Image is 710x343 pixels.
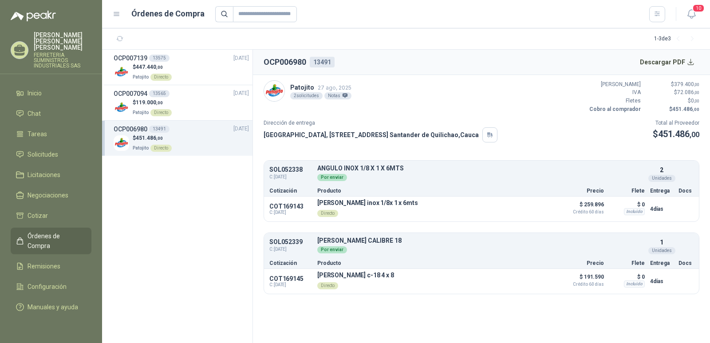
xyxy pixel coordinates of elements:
span: 0 [691,98,699,104]
p: $ 0 [609,199,645,210]
span: Crédito 60 días [560,282,604,287]
img: Logo peakr [11,11,56,21]
a: Tareas [11,126,91,142]
div: Directo [150,74,172,81]
p: 4 días [650,276,673,287]
p: SOL052338 [269,166,312,173]
span: C: [DATE] [269,210,312,215]
a: Órdenes de Compra [11,228,91,254]
p: IVA [588,88,641,97]
p: Fletes [588,97,641,105]
a: Licitaciones [11,166,91,183]
span: 451.486 [672,106,699,112]
div: 2 solicitudes [290,92,323,99]
span: Licitaciones [28,170,60,180]
img: Company Logo [264,81,284,101]
h3: OCP007094 [114,89,147,99]
div: Incluido [624,280,645,288]
p: $ [133,134,172,142]
a: OCP00713913575[DATE] Company Logo$447.440,00PatojitoDirecto [114,53,249,81]
span: [DATE] [233,89,249,98]
div: 13565 [149,90,170,97]
span: ,00 [693,107,699,112]
p: $ [646,88,699,97]
p: COT169145 [269,275,312,282]
h2: OCP006980 [264,56,306,68]
p: Producto [317,188,554,193]
p: 1 [660,237,663,247]
span: Chat [28,109,41,118]
span: Solicitudes [28,150,58,159]
button: 10 [683,6,699,22]
span: Configuración [28,282,67,292]
p: $ [653,127,699,141]
p: $ [133,99,172,107]
p: ANGULO INOX 1/8 X 1 X 6MTS [317,165,645,172]
p: 4 días [650,204,673,214]
p: $ [646,80,699,89]
div: 1 - 3 de 3 [654,32,699,46]
a: OCP00709413565[DATE] Company Logo$119.000,00PatojitoDirecto [114,89,249,117]
span: ,00 [156,65,163,70]
p: Precio [560,260,604,266]
span: Cotizar [28,211,48,221]
p: [GEOGRAPHIC_DATA], [STREET_ADDRESS] Santander de Quilichao , Cauca [264,130,479,140]
p: $ [133,63,172,71]
span: Patojito [133,146,149,150]
button: Descargar PDF [635,53,700,71]
h1: Órdenes de Compra [131,8,205,20]
a: Manuales y ayuda [11,299,91,315]
img: Company Logo [114,135,129,151]
span: 451.486 [136,135,163,141]
div: Unidades [648,247,675,254]
p: 2 [660,165,663,175]
span: [DATE] [233,54,249,63]
span: C: [DATE] [269,246,312,253]
span: Remisiones [28,261,60,271]
span: Manuales y ayuda [28,302,78,312]
p: Producto [317,260,554,266]
p: $ 259.896 [560,199,604,214]
p: Total al Proveedor [653,119,699,127]
span: 27 ago, 2025 [318,84,351,91]
span: ,00 [694,82,699,87]
h3: OCP006980 [114,124,147,134]
p: FERRETERIA SUMINISTROS INDUSTRIALES SAS [34,52,91,68]
img: Company Logo [114,64,129,80]
span: [DATE] [233,125,249,133]
span: 119.000 [136,99,163,106]
div: 13491 [310,57,335,67]
p: $ [646,97,699,105]
span: Inicio [28,88,42,98]
span: 10 [692,4,705,12]
p: [PERSON_NAME] c-18 4 x 8 [317,272,394,279]
span: ,00 [156,136,163,141]
a: Inicio [11,85,91,102]
p: [PERSON_NAME] [588,80,641,89]
p: $ 0 [609,272,645,282]
span: ,00 [156,100,163,105]
p: $ [646,105,699,114]
span: ,00 [694,90,699,95]
p: Precio [560,188,604,193]
p: Entrega [650,188,673,193]
span: Crédito 60 días [560,210,604,214]
span: Patojito [133,75,149,79]
p: Patojito [290,83,351,92]
div: Por enviar [317,174,347,181]
span: C: [DATE] [269,173,312,181]
div: 13491 [149,126,170,133]
img: Company Logo [114,100,129,115]
span: ,00 [690,130,699,139]
div: Directo [150,109,172,116]
p: [PERSON_NAME] CALIBRE 18 [317,237,645,244]
p: Cotización [269,260,312,266]
div: Directo [317,210,338,217]
span: 72.086 [677,89,699,95]
div: Incluido [624,208,645,215]
a: OCP00698013491[DATE] Company Logo$451.486,00PatojitoDirecto [114,124,249,152]
span: Negociaciones [28,190,68,200]
p: SOL052339 [269,239,312,245]
span: 379.400 [674,81,699,87]
a: Configuración [11,278,91,295]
